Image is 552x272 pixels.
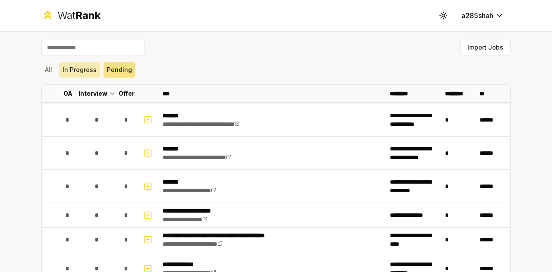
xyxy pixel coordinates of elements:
button: All [41,62,56,78]
div: Wat [57,9,100,22]
span: Rank [75,9,100,22]
a: WatRank [41,9,100,22]
button: Pending [103,62,135,78]
button: a285shah [455,8,511,23]
button: Import Jobs [460,40,511,55]
p: OA [63,89,72,98]
p: Interview [78,89,107,98]
p: Offer [119,89,135,98]
span: a285shah [461,10,493,21]
button: In Progress [59,62,100,78]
